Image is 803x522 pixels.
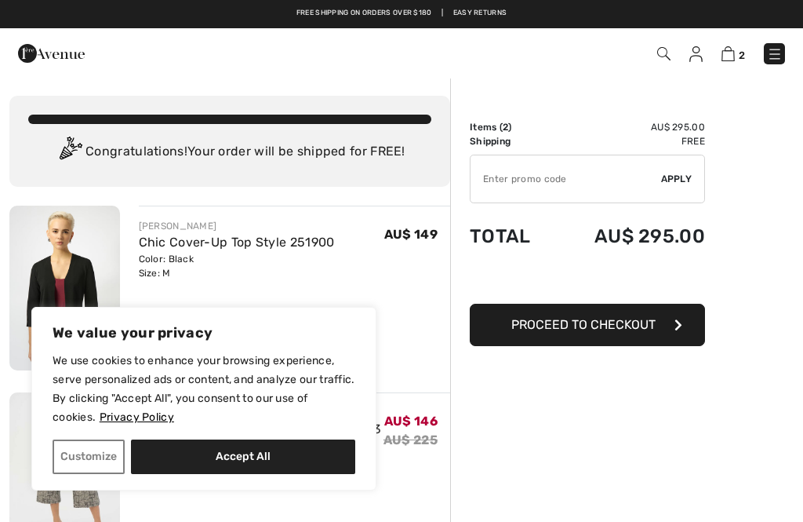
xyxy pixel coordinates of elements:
iframe: PayPal [470,263,705,298]
td: AU$ 295.00 [553,120,705,134]
img: Search [657,47,670,60]
a: Privacy Policy [99,410,175,425]
span: Apply [661,172,692,186]
span: | [441,8,443,19]
span: Proceed to Checkout [511,317,656,332]
img: Chic Cover-Up Top Style 251900 [9,206,120,371]
div: [PERSON_NAME] [139,219,335,233]
s: AU$ 225 [383,433,438,447]
a: Free shipping on orders over $180 [296,8,432,19]
button: Proceed to Checkout [470,304,705,346]
a: 1ère Avenue [18,45,85,60]
td: Free [553,134,705,148]
p: We use cookies to enhance your browsing experience, serve personalized ads or content, and analyz... [53,352,355,427]
td: Items ( ) [470,120,553,134]
span: AU$ 149 [384,227,438,242]
img: My Info [689,46,703,62]
td: AU$ 295.00 [553,210,705,263]
img: Menu [767,46,783,62]
input: Promo code [471,155,661,203]
p: We value your privacy [53,323,355,342]
img: 1ère Avenue [18,38,85,69]
span: AU$ 146 [384,414,438,429]
span: 2 [503,122,508,133]
img: Shopping Bag [721,46,735,61]
a: Chic Cover-Up Top Style 251900 [139,235,335,250]
a: 2 [721,44,745,63]
a: Easy Returns [453,8,507,19]
img: Congratulation2.svg [54,137,85,168]
td: Shipping [470,134,553,148]
div: We value your privacy [31,307,376,491]
div: Congratulations! Your order will be shipped for FREE! [28,137,431,168]
span: 2 [739,49,745,61]
button: Customize [53,440,125,474]
div: Color: Black Size: M [139,252,335,280]
button: Accept All [131,440,355,474]
td: Total [470,210,553,263]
